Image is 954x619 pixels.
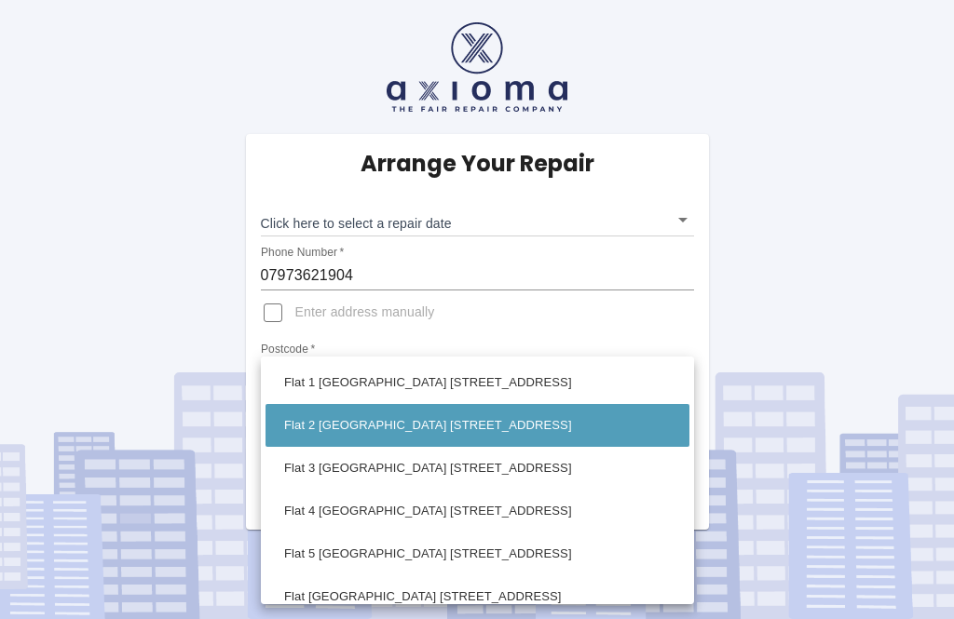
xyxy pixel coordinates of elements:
[266,575,689,618] li: Flat [GEOGRAPHIC_DATA] [STREET_ADDRESS]
[266,532,689,575] li: Flat 5 [GEOGRAPHIC_DATA] [STREET_ADDRESS]
[266,447,689,490] li: Flat 3 [GEOGRAPHIC_DATA] [STREET_ADDRESS]
[266,404,689,447] li: Flat 2 [GEOGRAPHIC_DATA] [STREET_ADDRESS]
[266,490,689,532] li: Flat 4 [GEOGRAPHIC_DATA] [STREET_ADDRESS]
[266,361,689,404] li: Flat 1 [GEOGRAPHIC_DATA] [STREET_ADDRESS]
